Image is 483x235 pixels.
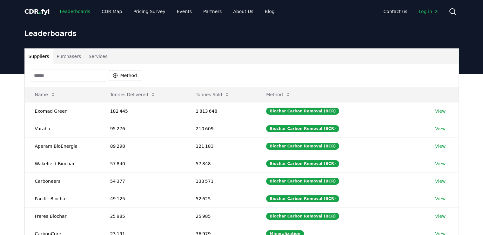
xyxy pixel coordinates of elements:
[25,190,100,207] td: Pacific Biochar
[30,88,61,101] button: Name
[198,6,227,17] a: Partners
[266,178,339,185] div: Biochar Carbon Removal (BCR)
[185,137,256,155] td: 121 183
[97,6,127,17] a: CDR Map
[266,195,339,202] div: Biochar Carbon Removal (BCR)
[24,8,50,15] span: CDR fyi
[266,213,339,220] div: Biochar Carbon Removal (BCR)
[185,172,256,190] td: 133 571
[100,137,186,155] td: 89 298
[185,102,256,120] td: 1 813 648
[191,88,235,101] button: Tonnes Sold
[24,28,459,38] h1: Leaderboards
[100,172,186,190] td: 54 377
[25,137,100,155] td: Aperam BioEnergia
[413,6,443,17] a: Log in
[53,49,85,64] button: Purchasers
[435,196,446,202] a: View
[39,8,41,15] span: .
[25,102,100,120] td: Exomad Green
[24,7,50,16] a: CDR.fyi
[435,160,446,167] a: View
[266,108,339,115] div: Biochar Carbon Removal (BCR)
[100,155,186,172] td: 57 840
[266,160,339,167] div: Biochar Carbon Removal (BCR)
[25,120,100,137] td: Varaha
[85,49,111,64] button: Services
[435,178,446,184] a: View
[185,190,256,207] td: 52 625
[128,6,170,17] a: Pricing Survey
[185,120,256,137] td: 210 609
[25,155,100,172] td: Wakefield Biochar
[435,108,446,114] a: View
[55,6,279,17] nav: Main
[378,6,412,17] a: Contact us
[261,88,296,101] button: Method
[100,102,186,120] td: 182 445
[260,6,280,17] a: Blog
[435,125,446,132] a: View
[172,6,197,17] a: Events
[228,6,258,17] a: About Us
[378,6,443,17] nav: Main
[100,207,186,225] td: 25 985
[25,207,100,225] td: Freres Biochar
[100,190,186,207] td: 49 125
[435,143,446,149] a: View
[100,120,186,137] td: 95 276
[266,125,339,132] div: Biochar Carbon Removal (BCR)
[266,143,339,150] div: Biochar Carbon Removal (BCR)
[185,155,256,172] td: 57 848
[25,172,100,190] td: Carboneers
[25,49,53,64] button: Suppliers
[109,70,141,81] button: Method
[105,88,161,101] button: Tonnes Delivered
[185,207,256,225] td: 25 985
[55,6,95,17] a: Leaderboards
[419,8,438,15] span: Log in
[435,213,446,219] a: View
